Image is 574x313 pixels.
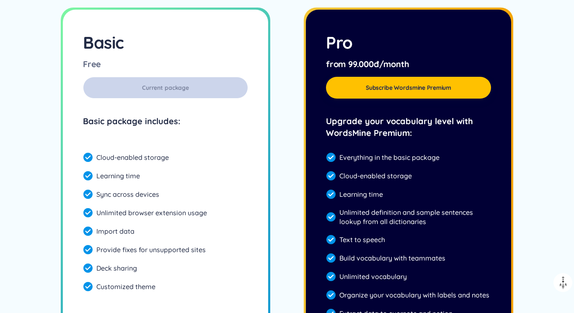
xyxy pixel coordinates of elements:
div: Everything in the basic package [326,149,491,166]
div: Import data [83,223,248,240]
div: Text to speech [326,231,491,248]
div: Pro [326,30,491,55]
div: Basic package includes: [83,115,248,139]
div: Sync across devices [83,186,248,203]
div: Unlimited definition and sample sentences lookup from all dictionaries [326,204,491,230]
div: Deck sharing [83,260,248,276]
div: Free [83,58,248,70]
img: to top [556,276,570,290]
div: Upgrade your vocabulary level with WordsMine Premium: [326,115,491,139]
div: Build vocabulary with teammates [326,250,491,266]
div: Organize your vocabulary with labels and notes [326,287,491,303]
button: Subscribe Wordsmine Premium [326,77,491,99]
div: Unlimited browser extension usage [83,204,248,221]
div: Cloud-enabled storage [83,149,248,166]
div: Cloud-enabled storage [326,167,491,184]
div: Customized theme [83,278,248,295]
div: Learning time [83,167,248,184]
div: Unlimited vocabulary [326,268,491,285]
div: Basic [83,30,248,55]
div: Provide fixes for unsupported sites [83,241,248,258]
span: Subscribe Wordsmine Premium [366,83,451,92]
div: Learning time [326,186,491,203]
div: from 99.000đ/month [326,58,491,70]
